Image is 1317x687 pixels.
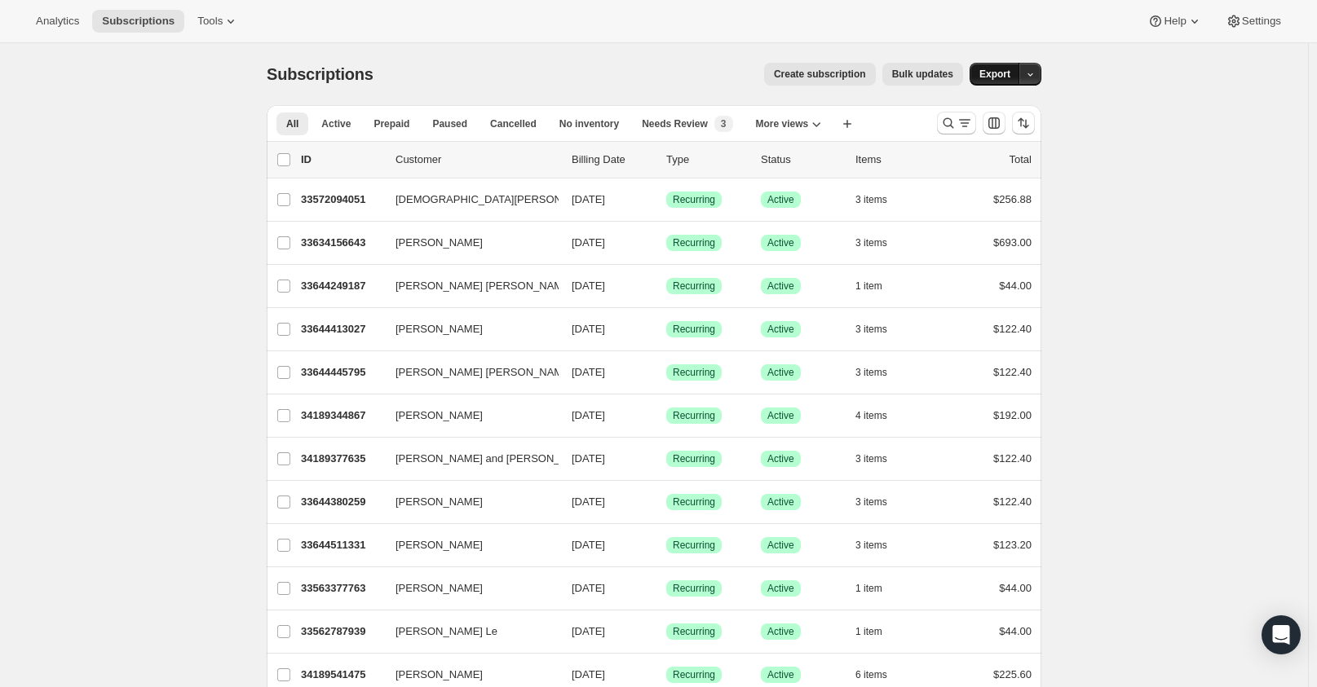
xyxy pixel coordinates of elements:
span: [PERSON_NAME] and [PERSON_NAME] [396,451,594,467]
span: Needs Review [642,117,708,130]
span: Bulk updates [892,68,953,81]
span: [DEMOGRAPHIC_DATA][PERSON_NAME] [396,192,601,208]
span: Active [767,236,794,249]
button: [DEMOGRAPHIC_DATA][PERSON_NAME] [386,187,549,213]
span: $225.60 [993,668,1032,680]
span: [PERSON_NAME] [396,667,483,683]
span: Recurring [673,582,715,595]
div: 33644380259[PERSON_NAME][DATE]SuccessRecurringSuccessActive3 items$122.40 [301,491,1032,513]
button: [PERSON_NAME] [386,489,549,515]
div: 33644249187[PERSON_NAME] [PERSON_NAME][DATE]SuccessRecurringSuccessActive1 item$44.00 [301,275,1032,297]
span: $122.40 [993,452,1032,465]
span: [PERSON_NAME] [PERSON_NAME] [396,278,572,294]
span: No inventory [559,117,619,130]
button: 1 item [855,275,900,297]
span: 1 item [855,625,882,638]
span: [PERSON_NAME] [396,321,483,337]
button: 3 items [855,188,905,211]
span: Cancelled [490,117,537,130]
span: [DATE] [572,625,605,637]
p: 33634156643 [301,235,382,251]
button: Export [970,63,1020,86]
div: 34189377635[PERSON_NAME] and [PERSON_NAME][DATE]SuccessRecurringSuccessActive3 items$122.40 [301,447,1032,470]
button: Customize table column order and visibility [983,112,1005,134]
p: Billing Date [572,152,653,168]
span: $693.00 [993,236,1032,249]
span: [DATE] [572,323,605,335]
span: Subscriptions [102,15,175,28]
span: Recurring [673,668,715,681]
span: $44.00 [999,280,1032,292]
div: 33644413027[PERSON_NAME][DATE]SuccessRecurringSuccessActive3 items$122.40 [301,318,1032,341]
button: 3 items [855,361,905,384]
button: [PERSON_NAME] [386,575,549,601]
button: 6 items [855,663,905,686]
p: 33644380259 [301,494,382,510]
span: 3 items [855,452,887,465]
button: Sort the results [1012,112,1035,134]
button: Analytics [26,10,89,33]
button: Search and filter results [937,112,976,134]
span: [DATE] [572,366,605,378]
button: [PERSON_NAME] [386,230,549,256]
span: All [286,117,298,130]
span: Subscriptions [267,65,373,83]
button: More views [746,112,832,135]
p: Total [1010,152,1032,168]
span: [PERSON_NAME] [396,580,483,597]
span: Active [767,409,794,422]
span: [DATE] [572,668,605,680]
button: [PERSON_NAME] Le [386,619,549,645]
p: 33563377763 [301,580,382,597]
p: 34189344867 [301,407,382,424]
span: [DATE] [572,236,605,249]
span: $122.40 [993,495,1032,508]
button: Subscriptions [92,10,184,33]
div: Type [666,152,748,168]
span: Active [321,117,351,130]
span: $192.00 [993,409,1032,421]
span: $256.88 [993,193,1032,205]
span: Active [767,625,794,638]
p: Customer [396,152,559,168]
button: [PERSON_NAME] [386,316,549,342]
div: Items [855,152,937,168]
span: 3 [721,117,727,130]
span: [DATE] [572,193,605,205]
span: Recurring [673,409,715,422]
p: 33644511331 [301,537,382,553]
span: [PERSON_NAME] [396,494,483,510]
span: $44.00 [999,625,1032,637]
span: Active [767,323,794,336]
button: Create subscription [764,63,876,86]
div: 33644511331[PERSON_NAME][DATE]SuccessRecurringSuccessActive3 items$123.20 [301,534,1032,557]
div: 33634156643[PERSON_NAME][DATE]SuccessRecurringSuccessActive3 items$693.00 [301,231,1032,254]
span: [PERSON_NAME] [PERSON_NAME] [396,364,572,381]
div: 33572094051[DEMOGRAPHIC_DATA][PERSON_NAME][DATE]SuccessRecurringSuccessActive3 items$256.88 [301,188,1032,211]
button: Help [1138,10,1212,33]
span: Recurring [673,452,715,465]
p: 34189541475 [301,667,382,683]
button: 3 items [855,534,905,557]
span: Recurring [673,625,715,638]
span: 4 items [855,409,887,422]
span: Create subscription [774,68,866,81]
span: 1 item [855,582,882,595]
span: Active [767,582,794,595]
span: [DATE] [572,539,605,551]
button: [PERSON_NAME] and [PERSON_NAME] [386,446,549,472]
p: 33572094051 [301,192,382,208]
p: Status [761,152,842,168]
span: Analytics [36,15,79,28]
span: Paused [432,117,467,130]
span: 1 item [855,280,882,293]
p: 33644249187 [301,278,382,294]
span: 3 items [855,236,887,249]
span: [PERSON_NAME] [396,537,483,553]
span: 3 items [855,539,887,552]
span: Tools [197,15,223,28]
span: Settings [1242,15,1281,28]
span: Recurring [673,236,715,249]
button: 1 item [855,577,900,600]
button: Settings [1216,10,1291,33]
